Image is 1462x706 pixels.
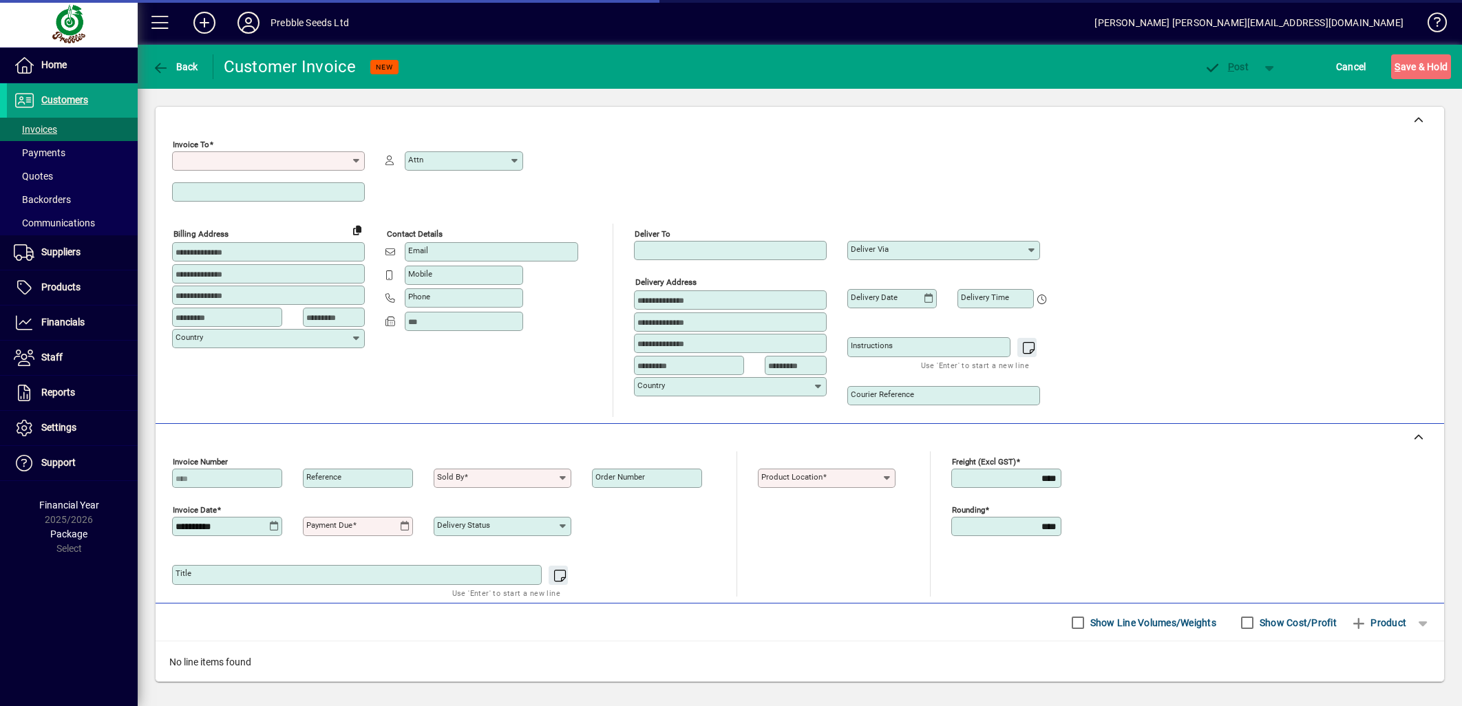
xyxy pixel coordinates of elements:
[7,376,138,410] a: Reports
[7,306,138,340] a: Financials
[408,246,428,255] mat-label: Email
[1088,616,1216,630] label: Show Line Volumes/Weights
[408,292,430,301] mat-label: Phone
[437,472,464,482] mat-label: Sold by
[306,520,352,530] mat-label: Payment due
[851,244,889,254] mat-label: Deliver via
[7,411,138,445] a: Settings
[7,188,138,211] a: Backorders
[14,194,71,205] span: Backorders
[7,235,138,270] a: Suppliers
[41,422,76,433] span: Settings
[39,500,99,511] span: Financial Year
[41,94,88,105] span: Customers
[138,54,213,79] app-page-header-button: Back
[7,341,138,375] a: Staff
[41,317,85,328] span: Financials
[1350,612,1406,634] span: Product
[156,641,1444,683] div: No line items found
[1257,616,1337,630] label: Show Cost/Profit
[1336,56,1366,78] span: Cancel
[41,59,67,70] span: Home
[14,217,95,228] span: Communications
[41,246,81,257] span: Suppliers
[952,457,1016,467] mat-label: Freight (excl GST)
[376,63,393,72] span: NEW
[1391,54,1451,79] button: Save & Hold
[961,292,1009,302] mat-label: Delivery time
[173,505,217,515] mat-label: Invoice date
[7,164,138,188] a: Quotes
[152,61,198,72] span: Back
[41,457,76,468] span: Support
[7,118,138,141] a: Invoices
[952,505,985,515] mat-label: Rounding
[50,528,87,539] span: Package
[437,520,490,530] mat-label: Delivery status
[921,357,1029,373] mat-hint: Use 'Enter' to start a new line
[1204,61,1249,72] span: ost
[851,292,898,302] mat-label: Delivery date
[1395,56,1448,78] span: ave & Hold
[1094,12,1403,34] div: [PERSON_NAME] [PERSON_NAME][EMAIL_ADDRESS][DOMAIN_NAME]
[41,281,81,292] span: Products
[173,140,209,149] mat-label: Invoice To
[7,48,138,83] a: Home
[346,219,368,241] button: Copy to Delivery address
[1228,61,1234,72] span: P
[637,381,665,390] mat-label: Country
[7,211,138,235] a: Communications
[761,472,823,482] mat-label: Product location
[1197,54,1256,79] button: Post
[7,141,138,164] a: Payments
[226,10,271,35] button: Profile
[595,472,645,482] mat-label: Order number
[149,54,202,79] button: Back
[1333,54,1370,79] button: Cancel
[41,387,75,398] span: Reports
[271,12,349,34] div: Prebble Seeds Ltd
[1344,610,1413,635] button: Product
[173,457,228,467] mat-label: Invoice number
[452,585,560,601] mat-hint: Use 'Enter' to start a new line
[41,352,63,363] span: Staff
[176,568,191,578] mat-label: Title
[851,341,893,350] mat-label: Instructions
[1395,61,1400,72] span: S
[408,155,423,164] mat-label: Attn
[7,270,138,305] a: Products
[14,124,57,135] span: Invoices
[14,147,65,158] span: Payments
[408,269,432,279] mat-label: Mobile
[851,389,914,399] mat-label: Courier Reference
[7,446,138,480] a: Support
[1417,3,1445,47] a: Knowledge Base
[224,56,357,78] div: Customer Invoice
[182,10,226,35] button: Add
[14,171,53,182] span: Quotes
[306,472,341,482] mat-label: Reference
[176,332,203,342] mat-label: Country
[635,229,670,239] mat-label: Deliver To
